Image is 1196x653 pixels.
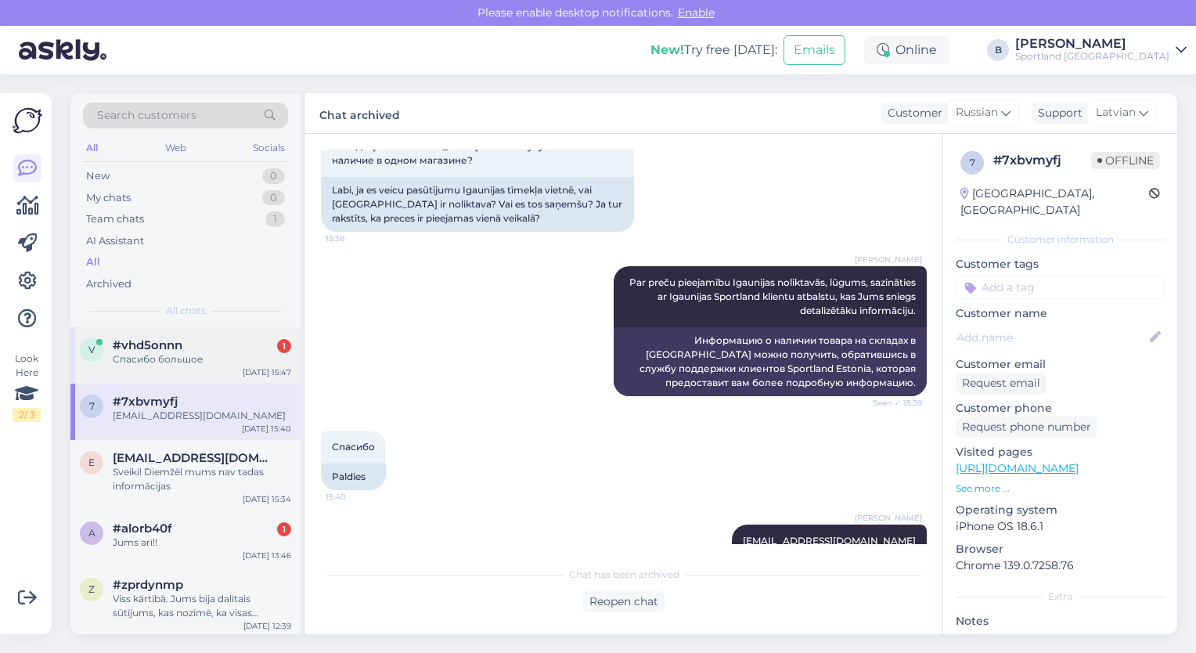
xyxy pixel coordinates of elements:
button: Emails [784,35,845,65]
div: Customer information [956,233,1165,247]
div: [DATE] 12:39 [243,620,291,632]
span: Russian [956,104,998,121]
div: [PERSON_NAME] [1015,38,1169,50]
label: Chat archived [319,103,400,124]
span: Спасибо [332,441,375,453]
div: Labi, ja es veicu pasūtījumu Igaunijas tīmekļa vietnē, vai [GEOGRAPHIC_DATA] ir noliktava? Vai es... [321,177,634,232]
div: My chats [86,190,131,206]
p: Notes [956,613,1165,630]
b: New! [650,42,684,57]
div: Reopen chat [583,591,665,612]
div: Jums arī!! [113,536,291,550]
div: 1 [277,522,291,536]
div: Viss kārtībā. Jums bija dalītais sūtījums, kas nozīmē, ka visas vienības nebija pieejamas iekš vi... [113,592,291,620]
span: Offline [1091,152,1160,169]
div: Web [162,138,189,158]
span: 15:40 [326,491,384,503]
div: Extra [956,590,1165,604]
div: [DATE] 15:47 [243,366,291,378]
p: Customer email [956,356,1165,373]
div: Online [864,36,949,64]
span: 15:38 [326,233,384,244]
span: z [88,583,95,595]
div: Paldies [321,464,386,490]
div: Team chats [86,211,144,227]
div: Request email [956,373,1046,394]
div: Socials [250,138,288,158]
div: B [987,39,1009,61]
div: All [86,254,100,270]
div: [DATE] 15:40 [242,423,291,435]
div: 1 [265,211,285,227]
div: Sveiki! Diemžēl mums nav tadas informācijas [113,465,291,493]
div: [DATE] 13:46 [243,550,291,561]
span: a [88,527,95,539]
span: [PERSON_NAME] [855,254,922,265]
span: Enable [673,5,719,20]
span: 7 [89,400,95,412]
p: Customer tags [956,256,1165,272]
div: AI Assistant [86,233,144,249]
div: All [83,138,101,158]
span: #7xbvmyfj [113,395,178,409]
div: 0 [262,168,285,184]
span: e [88,456,95,468]
div: # 7xbvmyfj [993,151,1091,170]
div: 2 / 3 [13,408,41,422]
p: Customer phone [956,400,1165,417]
div: Request phone number [956,417,1097,438]
span: v [88,344,95,355]
p: Customer name [956,305,1165,322]
a: [PERSON_NAME]Sportland [GEOGRAPHIC_DATA] [1015,38,1187,63]
div: Archived [86,276,131,292]
p: iPhone OS 18.6.1 [956,518,1165,535]
div: Customer [881,105,942,121]
span: Chat has been archived [569,568,679,582]
p: See more ... [956,482,1165,496]
span: All chats [166,304,206,318]
p: Operating system [956,502,1165,518]
span: Seen ✓ 15:39 [863,397,922,409]
span: 7 [970,157,975,168]
input: Add name [956,329,1147,346]
p: Chrome 139.0.7258.76 [956,557,1165,574]
span: Search customers [97,107,196,124]
div: [GEOGRAPHIC_DATA], [GEOGRAPHIC_DATA] [960,186,1149,218]
input: Add a tag [956,276,1165,299]
div: Спасибо большое [113,352,291,366]
div: Sportland [GEOGRAPHIC_DATA] [1015,50,1169,63]
span: [PERSON_NAME] [855,512,922,524]
p: Visited pages [956,444,1165,460]
span: Par preču pieejamību Igaunijas noliktavās, lūgums, sazināties ar Igaunijas Sportland klientu atba... [629,276,918,316]
div: 0 [262,190,285,206]
div: [EMAIL_ADDRESS][DOMAIN_NAME] [113,409,291,423]
img: Askly Logo [13,106,42,135]
div: Try free [DATE]: [650,41,777,60]
span: #zprdynmp [113,578,183,592]
a: [EMAIL_ADDRESS][DOMAIN_NAME] [743,535,916,547]
div: Look Here [13,352,41,422]
div: Support [1032,105,1083,121]
span: Latvian [1096,104,1136,121]
span: #vhd5onnn [113,338,182,352]
a: [URL][DOMAIN_NAME] [956,461,1079,475]
div: New [86,168,110,184]
div: 1 [277,339,291,353]
div: [DATE] 15:34 [243,493,291,505]
span: #alorb40f [113,521,172,536]
div: Информацию о наличии товара на складах в [GEOGRAPHIC_DATA] можно получить, обратившись в службу п... [614,327,927,396]
span: eggy.ast@gmail.com [113,451,276,465]
p: Browser [956,541,1165,557]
